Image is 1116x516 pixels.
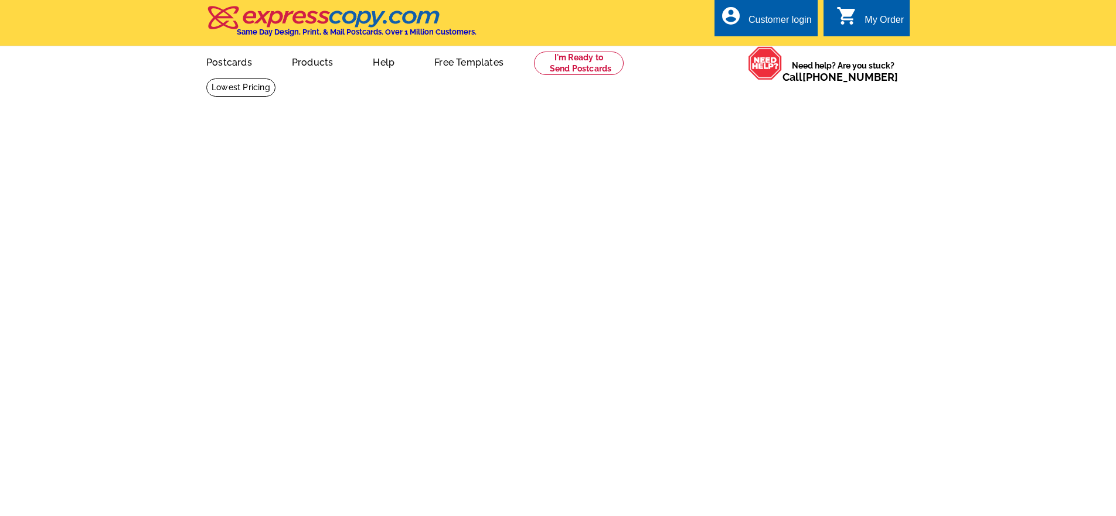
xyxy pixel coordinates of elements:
[836,13,904,28] a: shopping_cart My Order
[237,28,477,36] h4: Same Day Design, Print, & Mail Postcards. Over 1 Million Customers.
[748,15,812,31] div: Customer login
[273,47,352,75] a: Products
[720,13,812,28] a: account_circle Customer login
[354,47,413,75] a: Help
[836,5,858,26] i: shopping_cart
[782,71,898,83] span: Call
[802,71,898,83] a: [PHONE_NUMBER]
[188,47,271,75] a: Postcards
[206,14,477,36] a: Same Day Design, Print, & Mail Postcards. Over 1 Million Customers.
[720,5,741,26] i: account_circle
[748,46,782,80] img: help
[865,15,904,31] div: My Order
[782,60,904,83] span: Need help? Are you stuck?
[416,47,522,75] a: Free Templates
